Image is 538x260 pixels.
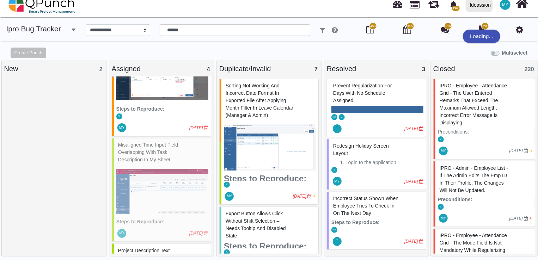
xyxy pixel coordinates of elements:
[224,249,230,255] span: Selvarani
[224,121,316,174] img: b5bd917b-530c-4bf7-9ad6-90eea2737e61.png
[227,194,232,198] span: MY
[189,125,203,130] i: [DATE]
[119,126,124,130] span: MY
[404,25,411,34] i: Calendar
[224,174,307,183] strong: Steps to Reproduce:
[226,211,286,239] span: #77227
[404,239,418,244] i: [DATE]
[331,167,337,173] span: Selvarani
[463,30,500,43] div: Loading...
[313,194,316,198] i: Medium
[452,6,459,11] span: 242
[530,149,532,153] i: Medium
[440,83,507,125] span: #61256
[334,169,335,171] span: S
[446,24,451,29] span: 216
[332,229,336,231] span: MY
[439,214,448,223] span: Mohammed Yakub Raza Khan A
[335,180,340,183] span: MY
[226,184,228,186] span: S
[226,83,293,118] span: #74372
[439,147,448,155] span: Mohammed Yakub Raza Khan A
[422,66,425,72] span: 3
[118,115,120,118] span: S
[224,241,307,251] strong: Steps to Reproduce:
[441,149,446,153] span: MY
[366,25,374,34] i: Board
[331,227,337,233] span: Mohammed Yakub Raza Khan A
[408,24,413,29] span: 455
[438,197,472,202] strong: Preconditions:
[219,63,319,74] div: Duplicate/Invalid
[525,66,534,72] span: 220
[332,116,336,118] span: MY
[117,123,126,132] span: Mohammed Yakub Raza Khan A
[509,216,523,221] i: [DATE]
[332,27,338,34] i: e.g: punch or !ticket or &Type or #Status or @username or $priority or *iteration or ^additionalf...
[333,124,342,133] span: Thalha
[224,182,230,188] span: Selvarani
[433,63,535,74] div: Closed
[419,179,423,184] i: Due Date
[331,219,380,225] strong: Steps to Reproduce:
[336,240,338,243] span: T
[441,217,446,220] span: MY
[479,25,486,34] i: Document Library
[333,143,389,156] span: #81786
[314,66,318,72] span: 7
[331,114,337,120] span: Mohammed Yakub Raza Khan A
[333,177,342,186] span: Mohammed Yakub Raza Khan A
[438,136,444,142] span: Vinusha
[225,192,234,201] span: Mohammed Yakub Raza Khan A
[438,204,444,210] span: Vinusha
[502,50,527,56] b: Multiselect
[204,126,208,130] i: Due Date
[509,148,523,153] i: [DATE]
[483,24,487,29] span: 20
[333,196,398,216] span: #81823
[226,251,228,254] span: S
[440,165,508,193] span: #60866
[308,194,312,198] i: Due Date
[419,239,423,243] i: Due Date
[207,66,210,72] span: 4
[6,25,61,33] a: ipro Bug Tracker
[502,2,508,7] span: MY
[116,52,208,105] img: e822287c-b145-4ed9-8f2e-6f1ce713f026.png
[333,237,342,246] span: Thalha
[530,216,532,221] i: High
[404,126,418,131] i: [DATE]
[524,149,528,153] i: Due Date
[336,127,338,130] span: T
[116,113,122,119] span: Selvarani
[441,25,449,34] i: Punch Discussion
[346,159,423,166] li: Login to the application.
[11,48,46,58] button: Create Punch
[450,1,457,8] svg: bell fill
[370,24,375,29] span: 458
[293,194,307,199] i: [DATE]
[112,63,211,74] div: Assigned
[327,63,426,74] div: Resolved
[341,116,343,118] span: S
[4,63,104,74] div: New
[440,138,442,141] span: V
[404,179,418,184] i: [DATE]
[419,126,423,131] i: Due Date
[339,114,345,120] span: Selvarani
[333,83,392,103] span: #81686
[116,106,165,112] strong: Steps to Reproduce:
[438,128,532,136] p: Preconditions:
[99,66,103,72] span: 2
[440,206,442,208] span: V
[524,216,528,221] i: Due Date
